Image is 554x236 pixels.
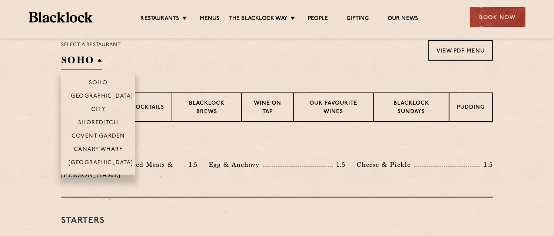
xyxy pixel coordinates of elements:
[61,141,493,150] h3: Pre Chop Bites
[209,159,263,170] p: Egg & Anchovy
[78,120,119,127] p: Shoreditch
[388,15,418,23] a: Our News
[333,160,345,169] p: 1.5
[480,160,493,169] p: 1.5
[470,7,525,27] div: Book Now
[89,80,108,87] p: Soho
[249,100,286,117] p: Wine on Tap
[61,54,102,70] h2: SOHO
[131,104,164,113] p: Cocktails
[61,40,121,50] p: Select a restaurant
[185,160,198,169] p: 1.5
[69,93,133,101] p: [GEOGRAPHIC_DATA]
[301,100,365,117] p: Our favourite wines
[308,15,328,23] a: People
[428,40,493,61] a: View PDF Menu
[72,133,125,141] p: Covent Garden
[29,12,93,23] img: BL_Textured_Logo-footer-cropped.svg
[356,159,414,170] p: Cheese & Pickle
[61,216,493,226] h3: Starters
[381,100,441,117] p: Blacklock Sundays
[91,107,106,114] p: City
[229,15,288,23] a: The Blacklock Way
[69,160,133,167] p: [GEOGRAPHIC_DATA]
[74,146,123,154] p: Canary Wharf
[346,15,369,23] a: Gifting
[457,104,485,113] p: Pudding
[141,15,179,23] a: Restaurants
[180,100,234,117] p: Blacklock Brews
[200,15,220,23] a: Menus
